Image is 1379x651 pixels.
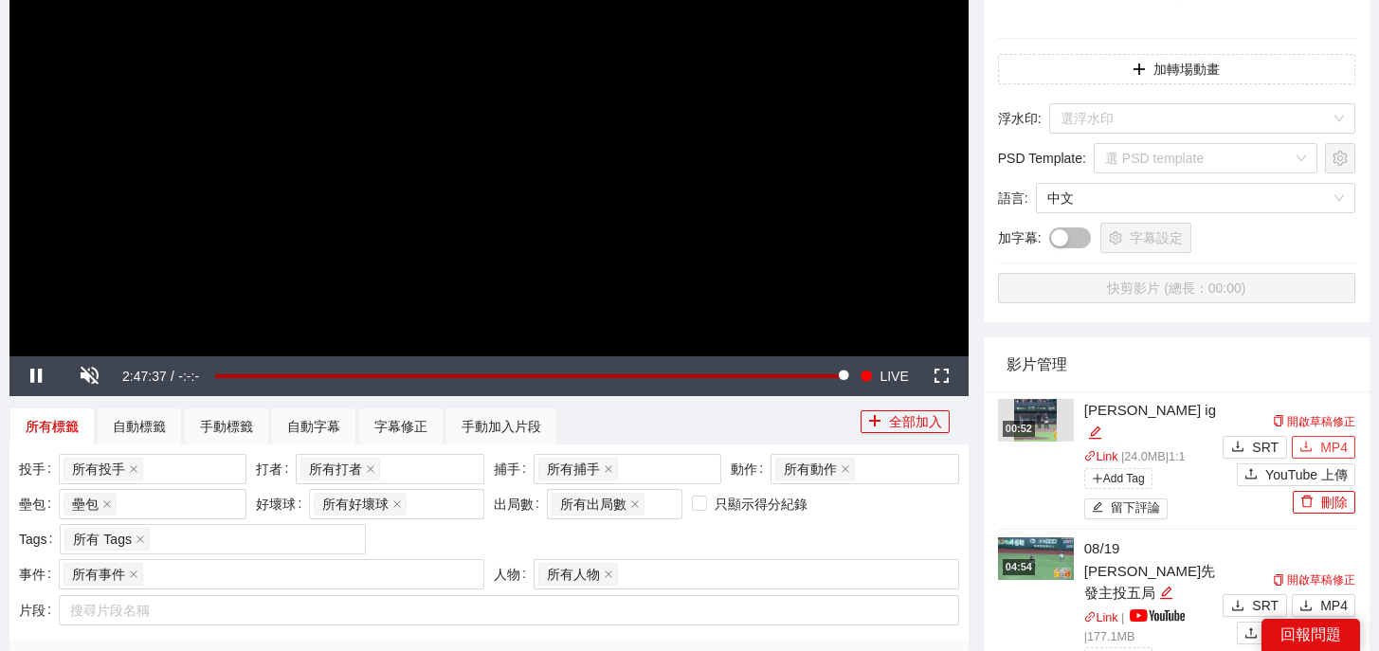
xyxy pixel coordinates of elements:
button: downloadMP4 [1292,594,1355,617]
span: plus [1092,473,1103,484]
label: 片段 [19,595,59,625]
button: downloadSRT [1223,436,1287,459]
span: 浮水印 : [998,108,1042,129]
span: Add Tag [1084,468,1152,489]
span: 所有出局數 [552,493,644,515]
span: MP4 [1320,595,1348,616]
button: delete刪除 [1293,491,1355,514]
span: 語言 : [998,188,1028,208]
span: copy [1273,574,1284,586]
span: LIVE [880,356,908,396]
span: upload [1244,467,1258,482]
button: downloadSRT [1223,594,1287,617]
div: 回報問題 [1261,619,1360,651]
span: copy [1273,415,1284,426]
span: 壘包 [64,493,117,515]
div: Progress Bar [215,374,844,378]
button: 快剪影片 (總長：00:00) [998,273,1355,303]
span: 所有事件 [72,564,125,585]
button: plus全部加入 [861,410,950,433]
label: 捕手 [494,454,534,484]
div: 編輯 [1159,582,1173,605]
span: edit [1092,501,1104,515]
div: 自動標籤 [113,416,166,437]
span: SRT [1252,595,1279,616]
div: 所有標籤 [26,416,79,437]
label: 壘包 [19,489,59,519]
span: 所有打者 [309,459,362,479]
div: 影片管理 [1007,337,1347,391]
label: 投手 [19,454,59,484]
span: close [604,464,613,474]
button: Seek to live, currently playing live [853,356,915,396]
span: 加字幕 : [998,227,1042,248]
span: 所有 Tags [73,529,131,550]
img: yt_logo_rgb_light.a676ea31.png [1130,609,1185,622]
div: 08/19 [PERSON_NAME]先發主投五局 [1084,537,1218,605]
span: download [1299,599,1313,614]
div: 04:54 [1003,559,1035,575]
p: | | 177.1 MB [1084,609,1218,647]
span: 所有人物 [547,564,600,585]
span: plus [1133,63,1146,78]
span: -:-:- [178,369,199,384]
div: 手動加入片段 [462,416,541,437]
button: setting [1325,143,1355,173]
span: plus [868,414,881,429]
span: 壘包 [72,494,99,515]
span: SRT [1252,437,1279,458]
label: 好壞球 [256,489,309,519]
span: close [102,499,112,509]
div: 編輯 [1088,422,1102,444]
span: PSD Template : [998,148,1086,169]
div: 手動標籤 [200,416,253,437]
span: 所有動作 [775,458,855,480]
span: close [841,464,850,474]
div: 00:52 [1003,421,1035,437]
span: edit [1088,425,1102,440]
label: 人物 [494,559,534,589]
button: Fullscreen [916,356,969,396]
span: 所有好壞球 [322,494,389,515]
span: delete [1300,495,1314,510]
span: edit [1159,586,1173,600]
a: 開啟草稿修正 [1273,573,1355,587]
button: plus加轉場動畫 [998,54,1355,84]
button: uploadYouTube 上傳 [1237,622,1355,644]
span: 所有出局數 [560,494,626,515]
label: 出局數 [494,489,547,519]
span: / [171,369,174,384]
label: Tags [19,524,60,554]
span: close [129,570,138,579]
span: close [604,570,613,579]
div: 字幕修正 [374,416,427,437]
span: download [1299,440,1313,455]
span: link [1084,611,1097,624]
a: linkLink [1084,450,1118,463]
span: 所有捕手 [547,459,600,479]
label: 事件 [19,559,59,589]
label: 打者 [256,454,296,484]
span: 所有投手 [72,459,125,479]
span: close [392,499,402,509]
a: linkLink [1084,611,1118,624]
span: 所有動作 [784,459,837,479]
span: 只顯示得分紀錄 [707,494,815,515]
span: 2:47:37 [122,369,167,384]
span: close [129,464,138,474]
img: cc04a622-69b0-4508-a77d-6f5ed96ac683.jpg [998,537,1074,580]
button: edit留下評論 [1084,498,1169,519]
span: close [630,499,640,509]
button: Unmute [63,356,116,396]
a: 開啟草稿修正 [1273,415,1355,428]
span: close [366,464,375,474]
label: 動作 [731,454,771,484]
span: download [1231,440,1244,455]
button: uploadYouTube 上傳 [1237,463,1355,486]
button: downloadMP4 [1292,436,1355,459]
span: MP4 [1320,437,1348,458]
button: Pause [9,356,63,396]
span: YouTube 上傳 [1265,464,1348,485]
div: [PERSON_NAME] ig [1084,399,1218,443]
span: link [1084,450,1097,462]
